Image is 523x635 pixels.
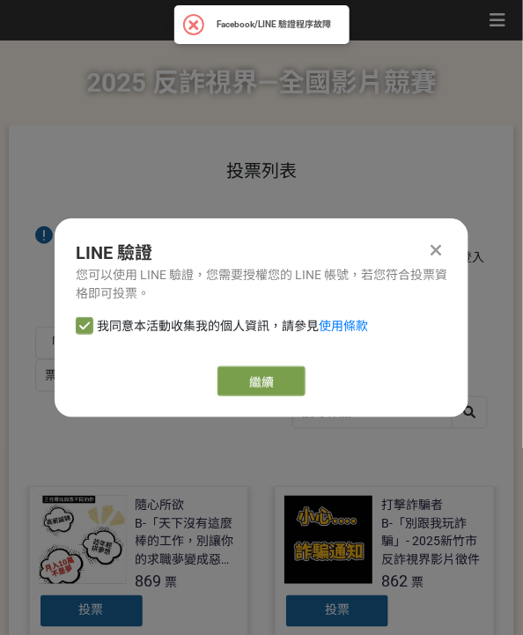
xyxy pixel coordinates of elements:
div: 隨心所欲 [136,496,185,514]
div: 打擊詐騙者 [381,496,443,514]
div: 您可以使用 LINE 驗證，您需要授權您的 LINE 帳號，若您符合投票資格即可投票。 [76,266,447,303]
span: 我同意本活動收集我的個人資訊，請參見 [97,317,368,336]
div: B-「天下沒有這麼棒的工作，別讓你的求職夢變成惡夢！」- 2025新竹市反詐視界影片徵件 [136,514,239,570]
div: LINE 驗證 [76,240,447,266]
a: 繼續 [217,366,306,396]
span: 票 [411,576,424,590]
h1: 2025 反詐視界—全國影片競賽 [86,41,437,125]
div: B-「別跟我玩詐騙」- 2025新竹市反詐視界影片徵件 [381,514,485,570]
span: 投票 [79,603,104,617]
span: 票 [166,576,178,590]
span: 869 [136,572,162,591]
span: 投票 [325,603,350,617]
a: 使用條款 [319,319,368,333]
span: 862 [381,572,408,591]
h1: 投票列表 [35,160,488,181]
